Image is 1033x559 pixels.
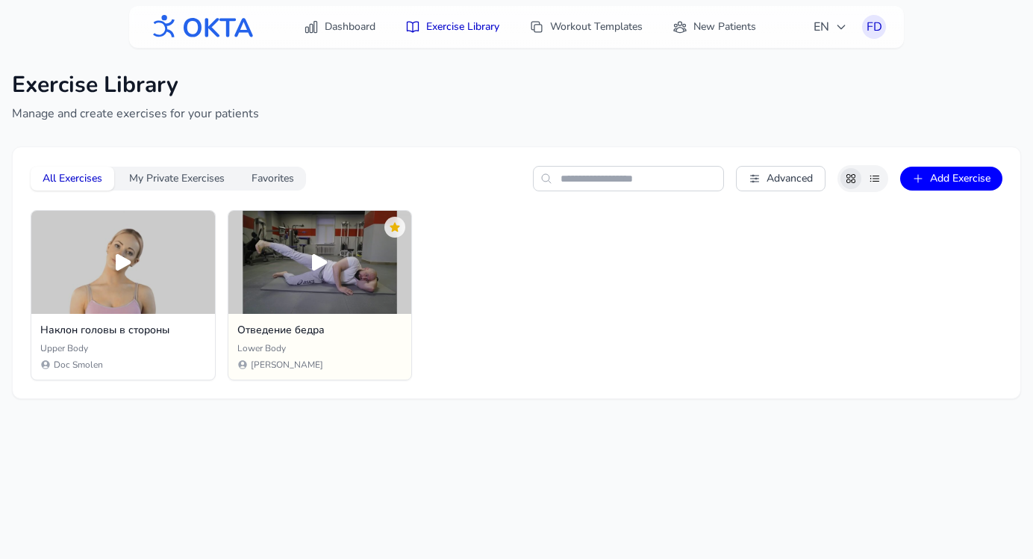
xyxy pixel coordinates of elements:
span: Advanced [767,171,813,186]
span: [PERSON_NAME] [251,359,323,371]
a: New Patients [664,13,765,40]
button: Advanced [736,166,826,191]
p: Manage and create exercises for your patients [12,105,1021,123]
span: Lower Body [237,342,286,354]
button: EN [805,12,856,42]
h1: Exercise Library [12,72,1021,99]
a: Exercise Library [396,13,508,40]
h3: Отведение бедра [237,323,403,338]
a: Workout Templates [520,13,652,40]
button: FD [862,15,886,39]
button: Add Exercise [900,167,1002,191]
button: Favorites [240,167,306,191]
span: Upper Body [40,342,88,354]
button: My Private Exercises [117,167,237,191]
span: Doc Smolen [54,359,103,371]
img: OKTA logo [147,7,255,46]
h3: Наклон головы в стороны [40,323,206,338]
button: All Exercises [31,167,114,191]
a: Dashboard [295,13,384,40]
span: EN [814,18,847,36]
